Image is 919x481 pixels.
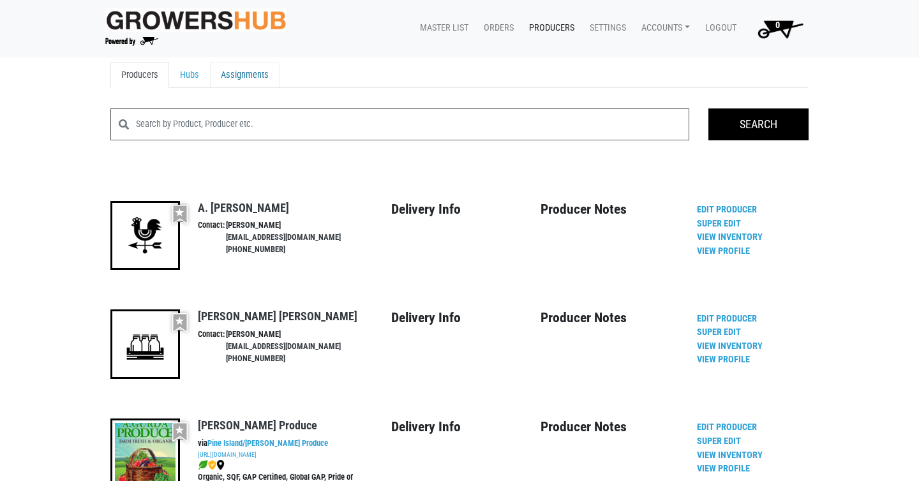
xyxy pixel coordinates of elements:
[775,20,780,31] span: 0
[110,63,169,88] a: Producers
[198,329,227,355] p: Contact:
[198,219,227,246] p: Contact:
[208,460,216,470] img: safety-e55c860ca8c00a9c171001a62a92dabd.png
[697,341,763,352] a: View Inventory
[105,8,287,32] img: original-fc7597fdc6adbb9d0e2ae620e786d1a2.jpg
[697,327,741,337] a: Super Edit
[410,16,474,40] a: Master List
[579,16,631,40] a: Settings
[697,463,750,474] a: View Profile
[391,418,540,435] h4: Delivery Info
[697,204,757,215] a: Edit Producer
[110,309,180,379] img: 9-1795f383467ecc20fd8b404087e47b37.png
[695,16,742,40] a: Logout
[226,219,341,232] p: [PERSON_NAME]
[697,422,757,433] a: Edit Producer
[697,354,750,365] a: View Profile
[198,460,208,470] img: leaf-e5c59151409436ccce96b2ca1b28e03c.png
[697,218,741,229] a: Super Edit
[136,108,689,140] input: Search by Product, Producer etc.
[226,353,285,363] a: [PHONE_NUMBER]
[697,436,741,447] a: Super Edit
[226,341,341,351] a: [EMAIL_ADDRESS][DOMAIN_NAME]
[697,232,763,242] a: View Inventory
[752,16,809,41] img: Cart
[110,201,180,270] img: 22-9b480c55cff4f9832ac5d9578bf63b94.png
[697,450,763,461] a: View Inventory
[226,244,285,254] a: [PHONE_NUMBER]
[216,460,225,470] img: map_marker-0e94453035b3232a4d21701695807de9.png
[198,201,289,214] a: A. [PERSON_NAME]
[697,246,750,256] a: View Profile
[474,16,519,40] a: Orders
[708,108,809,140] input: Search
[541,418,689,435] h4: Producer Notes
[226,232,341,242] a: [EMAIL_ADDRESS][DOMAIN_NAME]
[742,16,814,41] a: 0
[210,63,280,88] a: Assignments
[519,16,579,40] a: Producers
[541,309,689,326] h4: Producer Notes
[169,63,210,88] a: Hubs
[391,201,540,218] h4: Delivery Info
[631,16,695,40] a: Accounts
[198,418,317,432] a: [PERSON_NAME] Produce
[207,438,328,448] a: Pine Island/[PERSON_NAME] Produce
[391,309,540,326] h4: Delivery Info
[105,37,158,46] img: Powered by Big Wheelbarrow
[697,313,757,324] a: Edit Producer
[226,329,341,341] p: [PERSON_NAME]
[541,201,689,218] h4: Producer Notes
[198,309,357,323] a: [PERSON_NAME] [PERSON_NAME]
[198,451,257,458] a: [URL][DOMAIN_NAME]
